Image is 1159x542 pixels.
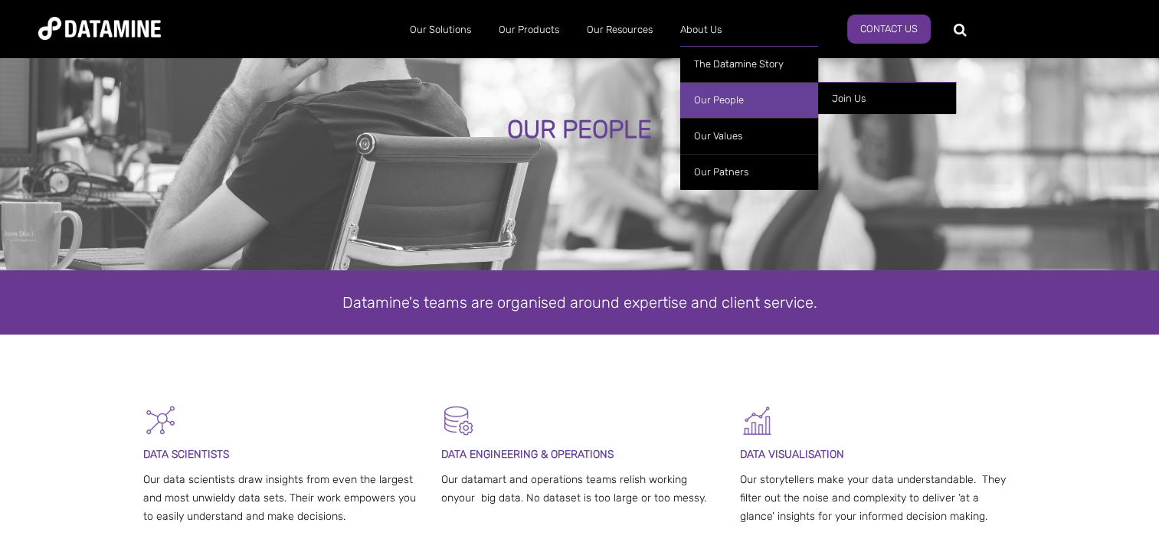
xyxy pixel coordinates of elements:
[38,17,161,40] img: Datamine
[441,448,614,461] span: DATA ENGINEERING & OPERATIONS
[680,82,818,118] a: Our People
[740,403,774,438] img: Graph 5
[136,116,1023,144] div: OUR PEOPLE
[143,403,178,438] img: Graph - Network
[818,82,956,114] a: Join Us
[342,293,817,312] span: Datamine's teams are organised around expertise and client service.
[143,471,420,525] p: Our data scientists draw insights from even the largest and most unwieldy data sets. Their work e...
[441,403,476,438] img: Datamart
[740,471,1017,525] p: Our storytellers make your data understandable. They filter out the noise and complexity to deliv...
[143,448,229,461] span: DATA SCIENTISTS
[680,46,818,82] a: The Datamine Story
[441,471,718,508] p: Our datamart and operations teams relish working onyour big data. No dataset is too large or too ...
[680,118,818,154] a: Our Values
[666,10,735,50] a: About Us
[740,448,844,461] span: DATA VISUALISATION
[573,10,666,50] a: Our Resources
[396,10,485,50] a: Our Solutions
[485,10,573,50] a: Our Products
[847,15,931,44] a: Contact us
[680,154,818,190] a: Our Patners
